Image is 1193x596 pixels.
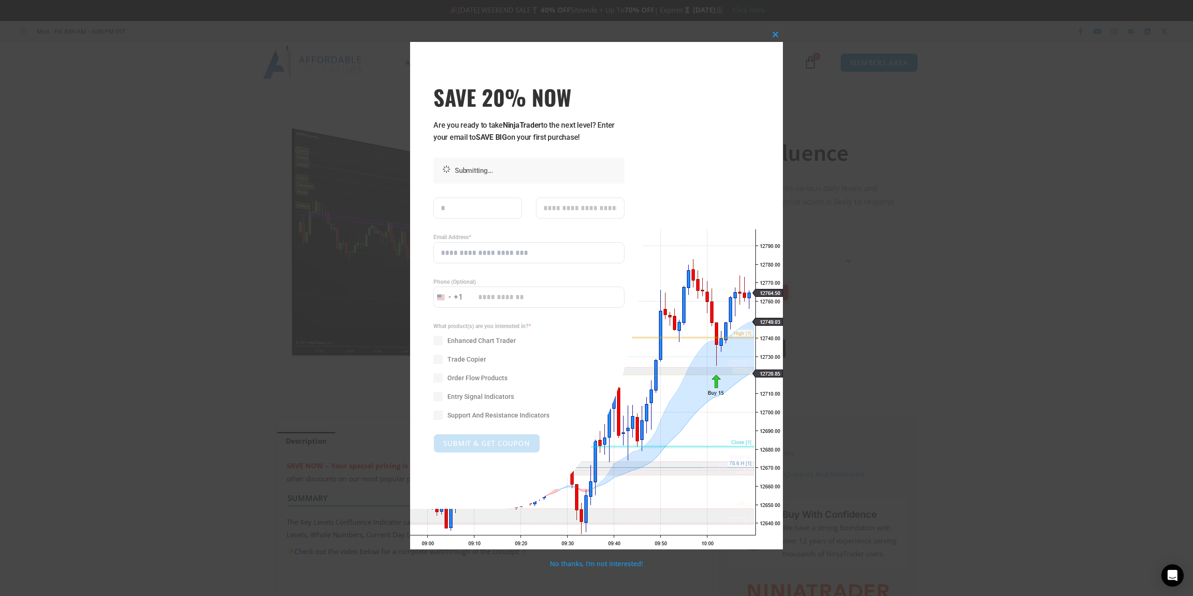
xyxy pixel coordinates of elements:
span: SAVE 20% NOW [433,84,624,110]
p: Submitting... [455,164,620,177]
a: No thanks, I’m not interested! [550,559,643,568]
strong: NinjaTrader [503,121,541,130]
div: Open Intercom Messenger [1161,564,1184,587]
strong: SAVE BIG [476,133,507,142]
p: Are you ready to take to the next level? Enter your email to on your first purchase! [433,119,624,144]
